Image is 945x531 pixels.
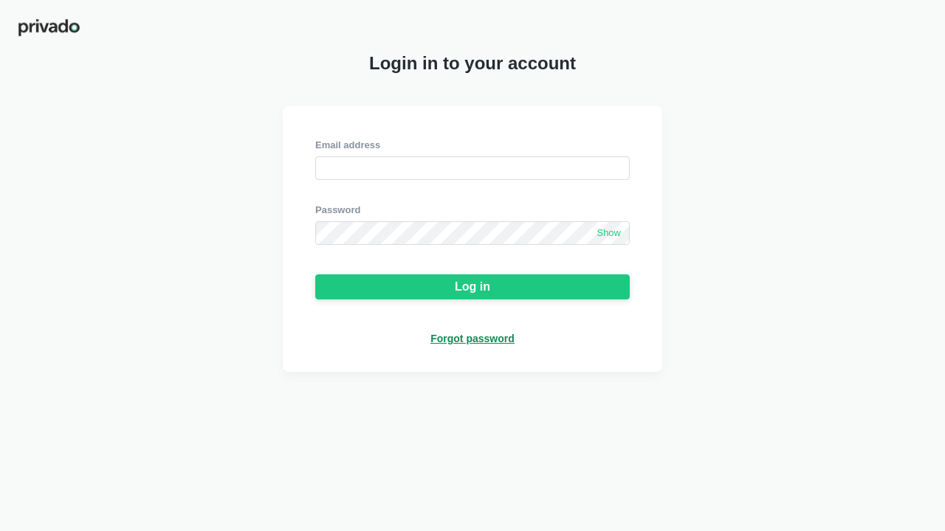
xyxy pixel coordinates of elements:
[18,18,80,38] img: privado-logo
[369,53,576,74] span: Login in to your account
[430,332,515,345] a: Forgot password
[455,280,490,294] div: Log in
[597,227,621,240] span: Show
[315,274,630,299] button: Log in
[315,204,630,217] div: Password
[315,139,630,152] div: Email address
